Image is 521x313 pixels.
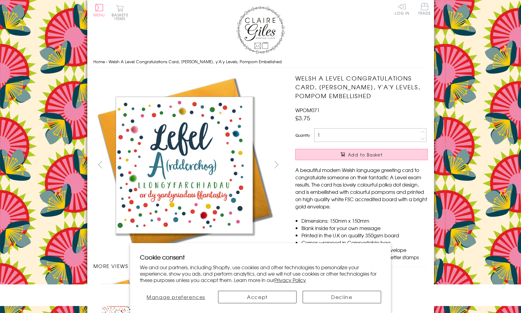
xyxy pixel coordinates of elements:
a: Trade [418,3,431,16]
span: › [106,59,107,64]
p: We and our partners, including Shopify, use cookies and other technologies to personalize your ex... [140,264,381,283]
button: Menu [93,4,105,17]
h3: More views [93,262,283,270]
li: Blank inside for your own message [301,224,428,232]
span: Menu [93,12,105,18]
button: Accept [218,291,297,303]
li: Printed in the U.K on quality 350gsm board [301,232,428,239]
li: Comes wrapped in Compostable bag [301,239,428,246]
a: Privacy Policy [274,276,306,284]
span: WPOM071 [295,106,320,114]
li: Dimensions: 150mm x 150mm [301,217,428,224]
span: 0 items [114,12,128,21]
label: Quantity [295,132,310,138]
h1: Welsh A Level Congratulations Card, [PERSON_NAME], y'A'y Levels, Pompom Embellished [295,74,428,100]
button: Add to Basket [295,149,428,160]
button: prev [93,158,107,171]
button: Decline [303,291,381,303]
a: Home [93,59,105,64]
p: A beautiful modern Welsh language greeting card to congratulate someone on their fantastic A Leve... [295,166,428,210]
span: Manage preferences [147,293,205,301]
span: Trade [418,3,431,15]
span: Add to Basket [348,152,383,158]
img: Claire Giles Greetings Cards [236,6,285,54]
button: Manage preferences [140,291,212,303]
nav: breadcrumbs [93,56,428,68]
button: Basket0 items [112,5,128,20]
span: Welsh A Level Congratulations Card, [PERSON_NAME], y'A'y Levels, Pompom Embellished [109,59,282,64]
a: Log In [395,3,409,15]
span: £3.75 [295,114,310,122]
img: Welsh A Level Congratulations Card, Dotty, y'A'y Levels, Pompom Embellished [283,74,466,235]
button: next [269,158,283,171]
img: Welsh A Level Congratulations Card, Dotty, y'A'y Levels, Pompom Embellished [93,74,276,256]
h2: Cookie consent [140,253,381,261]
